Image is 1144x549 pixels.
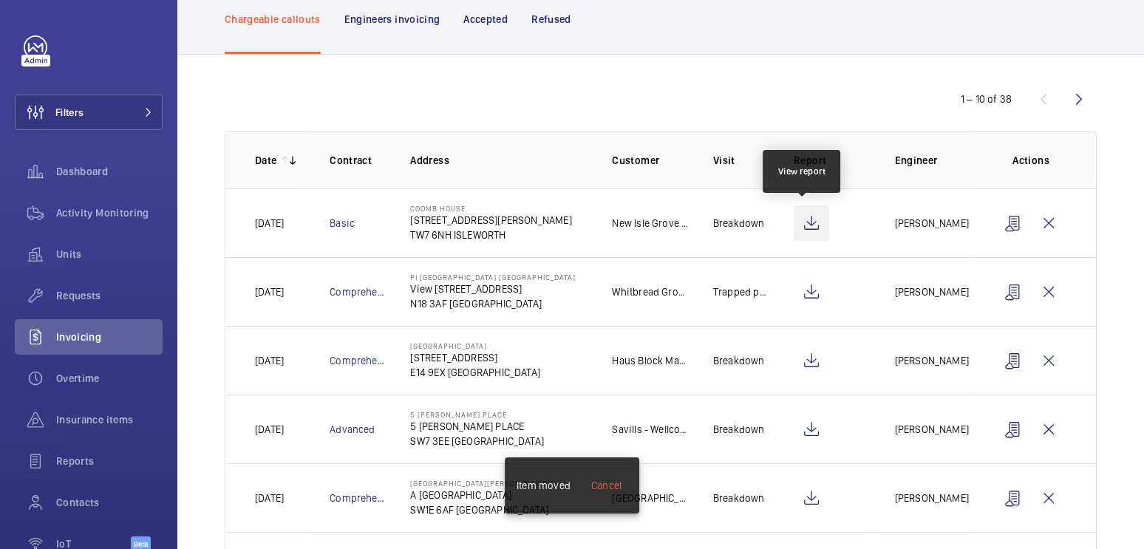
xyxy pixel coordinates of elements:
[56,247,163,262] span: Units
[591,478,622,493] div: Cancel
[410,153,588,168] p: Address
[895,216,969,231] p: [PERSON_NAME]
[410,204,571,213] p: Coomb House
[255,353,284,368] p: [DATE]
[410,488,550,502] p: A [GEOGRAPHIC_DATA]
[255,284,284,299] p: [DATE]
[56,288,163,303] span: Requests
[56,164,163,179] span: Dashboard
[56,371,163,386] span: Overtime
[15,95,163,130] button: Filters
[713,491,765,505] p: Breakdown
[895,353,969,368] p: [PERSON_NAME]
[225,12,321,27] p: Chargeable callouts
[410,434,544,449] p: SW7 3EE [GEOGRAPHIC_DATA]
[330,217,355,229] a: Basic
[56,495,163,510] span: Contacts
[777,165,825,178] div: View report
[612,284,689,299] p: Whitbread Group PLC
[410,479,550,488] p: [GEOGRAPHIC_DATA][PERSON_NAME]
[330,355,402,366] a: Comprehensive
[410,228,571,242] p: TW7 6NH ISLEWORTH
[713,153,770,168] p: Visit
[410,350,540,365] p: [STREET_ADDRESS]
[895,284,969,299] p: [PERSON_NAME]
[344,12,440,27] p: Engineers invoicing
[517,478,571,493] div: Item moved
[255,216,284,231] p: [DATE]
[410,365,540,380] p: E14 9EX [GEOGRAPHIC_DATA]
[410,410,544,419] p: 5 [PERSON_NAME] PLACE
[410,273,576,282] p: PI [GEOGRAPHIC_DATA] [GEOGRAPHIC_DATA]
[410,296,576,311] p: N18 3AF [GEOGRAPHIC_DATA]
[895,153,972,168] p: Engineer
[612,353,689,368] p: Haus Block Management - [GEOGRAPHIC_DATA]
[463,12,508,27] p: Accepted
[330,423,375,435] a: Advanced
[713,422,765,437] p: Breakdown
[410,502,550,517] p: SW1E 6AF [GEOGRAPHIC_DATA]
[995,153,1066,168] p: Actions
[56,412,163,427] span: Insurance items
[713,353,765,368] p: Breakdown
[56,330,163,344] span: Invoicing
[410,213,571,228] p: [STREET_ADDRESS][PERSON_NAME]
[713,216,765,231] p: Breakdown
[330,153,387,168] p: Contract
[961,92,1012,106] div: 1 – 10 of 38
[330,286,402,298] a: Comprehensive
[410,419,544,434] p: 5 [PERSON_NAME] PLACE
[255,491,284,505] p: [DATE]
[612,216,689,231] p: New Isle Grove Developments Limited
[56,205,163,220] span: Activity Monitoring
[713,284,770,299] p: Trapped passenger
[55,105,84,120] span: Filters
[255,422,284,437] p: [DATE]
[330,492,402,504] a: Comprehensive
[612,153,689,168] p: Customer
[895,491,969,505] p: [PERSON_NAME]
[531,12,571,27] p: Refused
[56,454,163,468] span: Reports
[410,341,540,350] p: [GEOGRAPHIC_DATA]
[255,153,276,168] p: Date
[576,468,636,503] button: Cancel
[410,282,576,296] p: View [STREET_ADDRESS]
[895,422,969,437] p: [PERSON_NAME]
